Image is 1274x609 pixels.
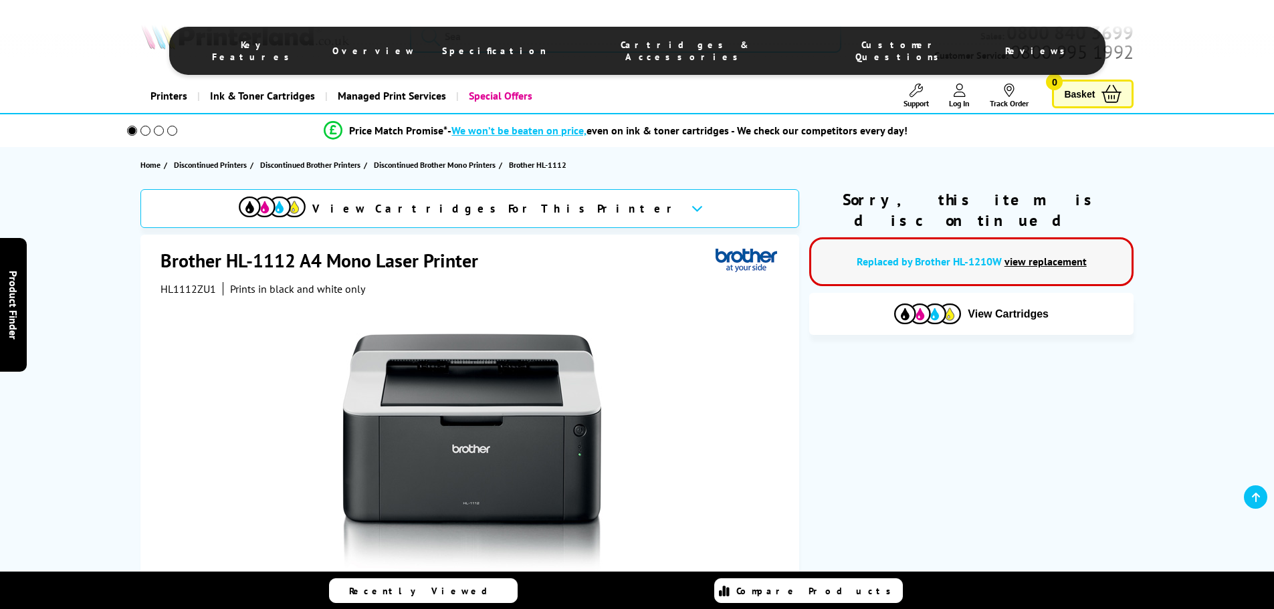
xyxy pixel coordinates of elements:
[857,255,1002,268] a: Replaced by Brother HL-1210W
[819,303,1124,325] button: View Cartridges
[109,119,1124,142] li: modal_Promise
[140,158,161,172] span: Home
[374,158,496,172] span: Discontinued Brother Mono Printers
[573,39,797,63] span: Cartridges & Accessories
[1004,255,1087,268] a: view replacement
[197,79,325,113] a: Ink & Toner Cartridges
[332,45,415,57] span: Overview
[451,124,587,137] span: We won’t be beaten on price,
[894,303,961,324] img: Cartridges
[174,158,247,172] span: Discontinued Printers
[968,308,1049,320] span: View Cartridges
[990,84,1029,108] a: Track Order
[904,84,929,108] a: Support
[447,124,908,137] div: - even on ink & toner cartridges - We check our competitors every day!
[329,578,518,603] a: Recently Viewed
[210,79,315,113] span: Ink & Toner Cartridges
[714,578,903,603] a: Compare Products
[736,585,898,597] span: Compare Products
[716,248,777,273] img: Brother
[161,282,216,295] span: HL1112ZU1
[312,201,680,216] span: View Cartridges For This Printer
[509,160,566,170] span: Brother HL-1112
[340,322,603,584] img: Brother HL-1112
[7,270,20,339] span: Product Finder
[203,39,306,63] span: Key Features
[1064,85,1095,103] span: Basket
[349,585,501,597] span: Recently Viewed
[161,248,492,273] h1: Brother HL-1112 A4 Mono Laser Printer
[823,39,978,63] span: Customer Questions
[949,84,970,108] a: Log In
[949,98,970,108] span: Log In
[1046,74,1063,90] span: 0
[1052,80,1134,108] a: Basket 0
[442,45,546,57] span: Specification
[239,197,306,217] img: cmyk-icon.svg
[140,79,197,113] a: Printers
[260,158,360,172] span: Discontinued Brother Printers
[809,189,1134,231] div: Sorry, this item is discontinued
[230,282,365,295] i: Prints in black and white only
[174,158,250,172] a: Discontinued Printers
[260,158,364,172] a: Discontinued Brother Printers
[140,158,164,172] a: Home
[325,79,456,113] a: Managed Print Services
[374,158,499,172] a: Discontinued Brother Mono Printers
[904,98,929,108] span: Support
[1005,45,1072,57] span: Reviews
[456,79,542,113] a: Special Offers
[349,124,447,137] span: Price Match Promise*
